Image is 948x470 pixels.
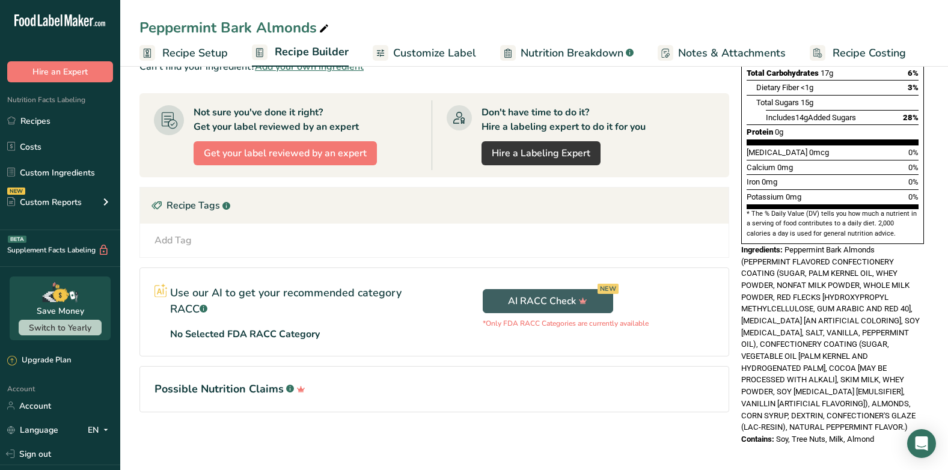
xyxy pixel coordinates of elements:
[7,188,25,195] div: NEW
[8,236,26,243] div: BETA
[756,98,799,107] span: Total Sugars
[903,113,919,122] span: 28%
[747,163,775,172] span: Calcium
[139,60,729,74] div: Can't find your ingredient?
[810,40,906,67] a: Recipe Costing
[170,327,320,341] p: No Selected FDA RACC Category
[170,285,420,317] p: Use our AI to get your recommended category RACC
[747,192,784,201] span: Potassium
[821,69,833,78] span: 17g
[7,355,71,367] div: Upgrade Plan
[508,294,587,308] span: AI RACC Check
[37,305,84,317] div: Save Money
[658,40,786,67] a: Notes & Attachments
[598,284,619,294] div: NEW
[776,435,874,444] span: Soy, Tree Nuts, Milk, Almond
[908,69,919,78] span: 6%
[483,289,613,313] button: AI RACC Check NEW
[483,318,649,329] p: *Only FDA RACC Categories are currently available
[7,420,58,441] a: Language
[747,209,919,239] section: * The % Daily Value (DV) tells you how much a nutrient in a serving of food contributes to a dail...
[154,381,714,397] h1: Possible Nutrition Claims
[482,105,646,134] div: Don't have time to do it? Hire a labeling expert to do it for you
[777,163,793,172] span: 0mg
[194,105,359,134] div: Not sure you've done it right? Get your label reviewed by an expert
[747,69,819,78] span: Total Carbohydrates
[833,45,906,61] span: Recipe Costing
[29,322,91,334] span: Switch to Yearly
[809,148,829,157] span: 0mcg
[747,177,760,186] span: Iron
[756,83,799,92] span: Dietary Fiber
[908,148,919,157] span: 0%
[766,113,856,122] span: Includes Added Sugars
[255,60,364,74] span: Add your own ingredient
[908,177,919,186] span: 0%
[741,245,783,254] span: Ingredients:
[908,192,919,201] span: 0%
[204,146,367,160] span: Get your label reviewed by an expert
[88,423,113,437] div: EN
[482,141,601,165] a: Hire a Labeling Expert
[154,233,192,248] div: Add Tag
[795,113,808,122] span: 14g
[775,127,783,136] span: 0g
[741,245,920,432] span: Peppermint Bark Almonds (PEPPERMINT FLAVORED CONFECTIONERY COATING (SUGAR, PALM KERNEL OIL, WHEY ...
[194,141,377,165] button: Get your label reviewed by an expert
[741,435,774,444] span: Contains:
[801,98,813,107] span: 15g
[139,40,228,67] a: Recipe Setup
[500,40,634,67] a: Nutrition Breakdown
[275,44,349,60] span: Recipe Builder
[747,127,773,136] span: Protein
[801,83,813,92] span: <1g
[762,177,777,186] span: 0mg
[373,40,476,67] a: Customize Label
[140,188,729,224] div: Recipe Tags
[139,17,331,38] div: Peppermint Bark Almonds
[521,45,623,61] span: Nutrition Breakdown
[7,61,113,82] button: Hire an Expert
[908,163,919,172] span: 0%
[19,320,102,335] button: Switch to Yearly
[393,45,476,61] span: Customize Label
[907,429,936,458] div: Open Intercom Messenger
[252,38,349,67] a: Recipe Builder
[678,45,786,61] span: Notes & Attachments
[7,196,82,209] div: Custom Reports
[786,192,801,201] span: 0mg
[162,45,228,61] span: Recipe Setup
[908,83,919,92] span: 3%
[747,148,807,157] span: [MEDICAL_DATA]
